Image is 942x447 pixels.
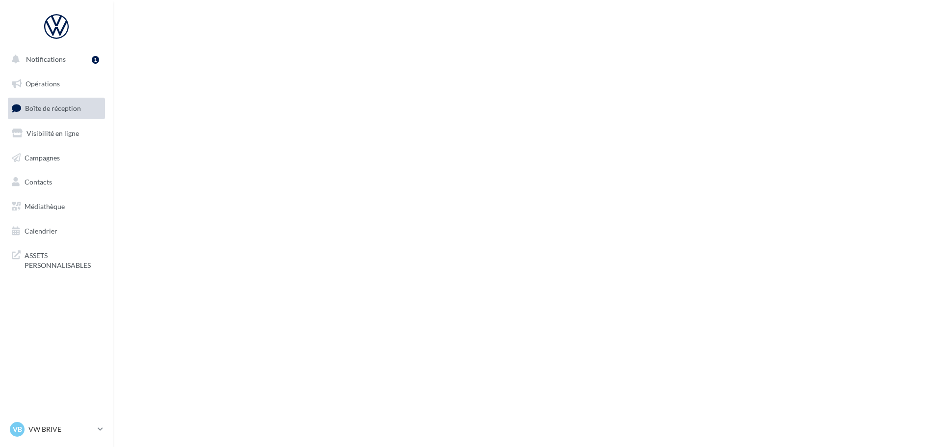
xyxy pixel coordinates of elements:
[6,148,107,168] a: Campagnes
[92,56,99,64] div: 1
[26,129,79,137] span: Visibilité en ligne
[25,178,52,186] span: Contacts
[25,227,57,235] span: Calendrier
[25,104,81,112] span: Boîte de réception
[6,98,107,119] a: Boîte de réception
[6,49,103,70] button: Notifications 1
[6,196,107,217] a: Médiathèque
[6,245,107,274] a: ASSETS PERSONNALISABLES
[6,123,107,144] a: Visibilité en ligne
[25,153,60,161] span: Campagnes
[8,420,105,439] a: VB VW BRIVE
[25,249,101,270] span: ASSETS PERSONNALISABLES
[25,202,65,210] span: Médiathèque
[26,55,66,63] span: Notifications
[6,172,107,192] a: Contacts
[6,74,107,94] a: Opérations
[6,221,107,241] a: Calendrier
[28,424,94,434] p: VW BRIVE
[26,79,60,88] span: Opérations
[13,424,22,434] span: VB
